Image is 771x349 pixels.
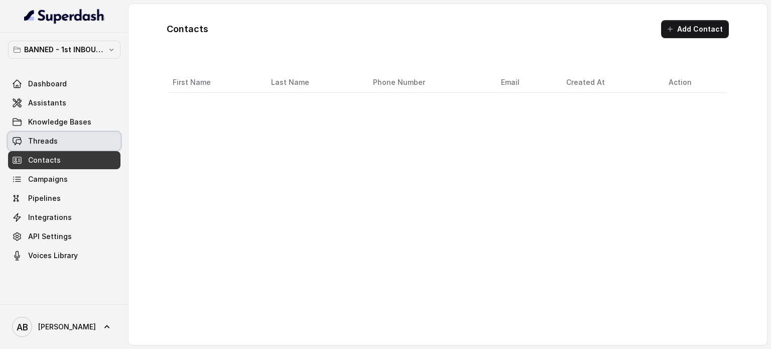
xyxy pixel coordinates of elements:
[28,79,67,89] span: Dashboard
[8,132,120,150] a: Threads
[8,75,120,93] a: Dashboard
[28,193,61,203] span: Pipelines
[167,21,208,37] h1: Contacts
[28,98,66,108] span: Assistants
[24,44,104,56] p: BANNED - 1st INBOUND Workspace
[169,72,263,93] th: First Name
[38,322,96,332] span: [PERSON_NAME]
[263,72,365,93] th: Last Name
[8,313,120,341] a: [PERSON_NAME]
[8,189,120,207] a: Pipelines
[8,113,120,131] a: Knowledge Bases
[8,151,120,169] a: Contacts
[8,208,120,226] a: Integrations
[558,72,661,93] th: Created At
[28,174,68,184] span: Campaigns
[8,170,120,188] a: Campaigns
[8,41,120,59] button: BANNED - 1st INBOUND Workspace
[28,251,78,261] span: Voices Library
[24,8,105,24] img: light.svg
[28,155,61,165] span: Contacts
[8,247,120,265] a: Voices Library
[661,72,727,93] th: Action
[17,322,28,332] text: AB
[493,72,558,93] th: Email
[28,117,91,127] span: Knowledge Bases
[28,136,58,146] span: Threads
[8,94,120,112] a: Assistants
[28,231,72,242] span: API Settings
[8,227,120,246] a: API Settings
[28,212,72,222] span: Integrations
[365,72,493,93] th: Phone Number
[661,20,729,38] button: Add Contact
